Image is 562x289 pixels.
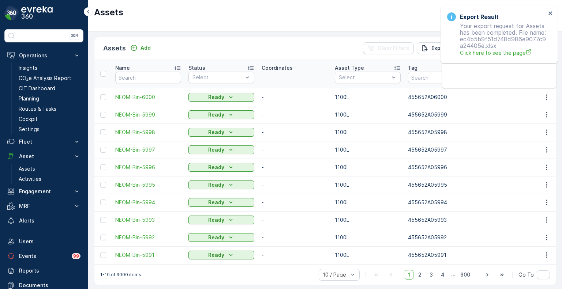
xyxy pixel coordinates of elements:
[262,215,327,225] div: -
[115,129,181,136] a: NEOM-Bin-5998
[100,217,106,223] div: Toggle Row Selected
[19,202,69,210] p: MRF
[192,74,243,81] p: Select
[331,211,404,229] td: 1100L
[262,232,327,243] div: -
[4,6,19,20] img: logo
[100,252,106,258] div: Toggle Row Selected
[208,251,224,259] p: Ready
[4,184,83,199] button: Engagement
[188,198,254,207] button: Ready
[408,64,417,72] p: Tag
[404,159,477,176] td: 455652A05996
[103,43,126,53] p: Assets
[115,234,181,241] a: NEOM-Bin-5992
[16,104,83,114] a: Routes & Tasks
[16,83,83,94] a: CIT Dashboard
[188,163,254,172] button: Ready
[115,72,181,83] input: Search
[208,111,224,118] p: Ready
[208,181,224,189] p: Ready
[188,93,254,102] button: Ready
[339,74,389,81] p: Select
[73,253,79,259] p: 99
[19,188,69,195] p: Engagement
[438,270,448,280] span: 4
[208,94,224,101] p: Ready
[140,44,151,52] p: Add
[404,229,477,246] td: 455652A05992
[94,7,123,18] p: Assets
[262,250,327,260] div: -
[404,106,477,123] td: 455652A05999
[262,127,327,137] div: -
[100,272,141,278] p: 1-10 of 6000 items
[331,88,404,106] td: 1100L
[19,267,80,274] p: Reports
[460,49,546,57] span: Click here to see the page
[127,43,154,52] button: Add
[404,141,477,159] td: 455652A05997
[518,271,534,278] span: Go To
[19,75,71,82] p: CO₂e Analysis Report
[115,146,181,153] a: NEOM-Bin-5997
[100,235,106,240] div: Toggle Row Selected
[19,165,35,172] p: Assets
[71,33,78,39] p: ⌘B
[4,149,83,164] button: Asset
[100,129,106,135] div: Toggle Row Selected
[19,138,69,145] p: Fleet
[188,110,254,119] button: Ready
[404,123,477,141] td: 455652A05998
[188,233,254,242] button: Ready
[19,175,41,183] p: Activities
[331,123,404,141] td: 1100L
[115,64,130,72] p: Name
[262,145,327,155] div: -
[331,159,404,176] td: 1100L
[408,72,474,83] input: Search
[115,181,181,189] a: NEOM-Bin-5995
[19,282,80,289] p: Documents
[188,251,254,259] button: Ready
[262,110,327,120] div: -
[115,216,181,224] span: NEOM-Bin-5993
[115,164,181,171] a: NEOM-Bin-5996
[19,153,69,160] p: Asset
[188,145,254,154] button: Ready
[188,128,254,137] button: Ready
[262,64,293,72] p: Coordinates
[417,42,453,54] button: Export
[208,216,224,224] p: Ready
[331,246,404,264] td: 1100L
[188,64,205,72] p: Status
[21,6,53,20] img: logo_dark-DEwI_e13.png
[115,199,181,206] a: NEOM-Bin-5994
[262,92,327,102] div: -
[415,270,425,280] span: 2
[16,73,83,83] a: CO₂e Analysis Report
[4,199,83,213] button: MRF
[331,229,404,246] td: 1100L
[19,64,37,72] p: Insights
[19,252,67,260] p: Events
[100,94,106,100] div: Toggle Row Selected
[19,126,40,133] p: Settings
[115,111,181,118] span: NEOM-Bin-5999
[404,194,477,211] td: 455652A05994
[4,48,83,63] button: Operations
[363,42,414,54] button: Clear Filters
[460,12,499,21] h3: Export Result
[451,270,456,280] p: ...
[208,199,224,206] p: Ready
[16,114,83,124] a: Cockpit
[431,45,448,52] p: Export
[208,164,224,171] p: Ready
[19,105,56,113] p: Routes & Tasks
[19,52,69,59] p: Operations
[331,176,404,194] td: 1100L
